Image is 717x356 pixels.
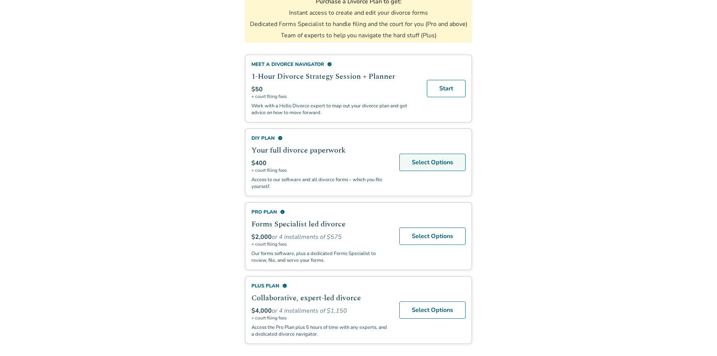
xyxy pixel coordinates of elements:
p: Our forms software, plus a dedicated Forms Specialist to review, file, and serve your forms. [251,250,390,264]
span: + court filing fees [251,167,390,173]
div: or 4 installments of $1,150 [251,307,390,315]
span: + court filing fees [251,93,418,99]
span: info [327,62,332,67]
span: $4,000 [251,307,272,315]
p: Access to our software and all divorce forms - which you file yourself. [251,176,390,190]
div: Plus Plan [251,283,390,289]
li: Dedicated Forms Specialist to handle filing and the court for you (Pro and above) [250,20,467,28]
p: Work with a Hello Divorce expert to map out your divorce plan and get advice on how to move forward. [251,102,418,116]
span: info [278,136,283,141]
iframe: Chat Widget [679,320,717,356]
p: Access the Pro Plan plus 5 hours of time with any experts, and a dedicated divorce navigator. [251,324,390,338]
h2: Forms Specialist led divorce [251,218,390,230]
h2: 1-Hour Divorce Strategy Session + Planner [251,71,418,82]
span: $50 [251,85,263,93]
div: DIY Plan [251,135,390,142]
div: Pro Plan [251,209,390,215]
a: Select Options [399,301,466,319]
div: or 4 installments of $575 [251,233,390,241]
span: $2,000 [251,233,272,241]
h2: Your full divorce paperwork [251,145,390,156]
span: info [282,283,287,288]
h2: Collaborative, expert-led divorce [251,292,390,304]
span: $400 [251,159,266,167]
span: + court filing fees [251,241,390,247]
span: info [280,209,285,214]
li: Team of experts to help you navigate the hard stuff (Plus) [281,31,437,40]
a: Select Options [399,228,466,245]
a: Start [427,80,466,97]
a: Select Options [399,154,466,171]
span: + court filing fees [251,315,390,321]
div: Meet a divorce navigator [251,61,418,68]
li: Instant access to create and edit your divorce forms [289,9,428,17]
